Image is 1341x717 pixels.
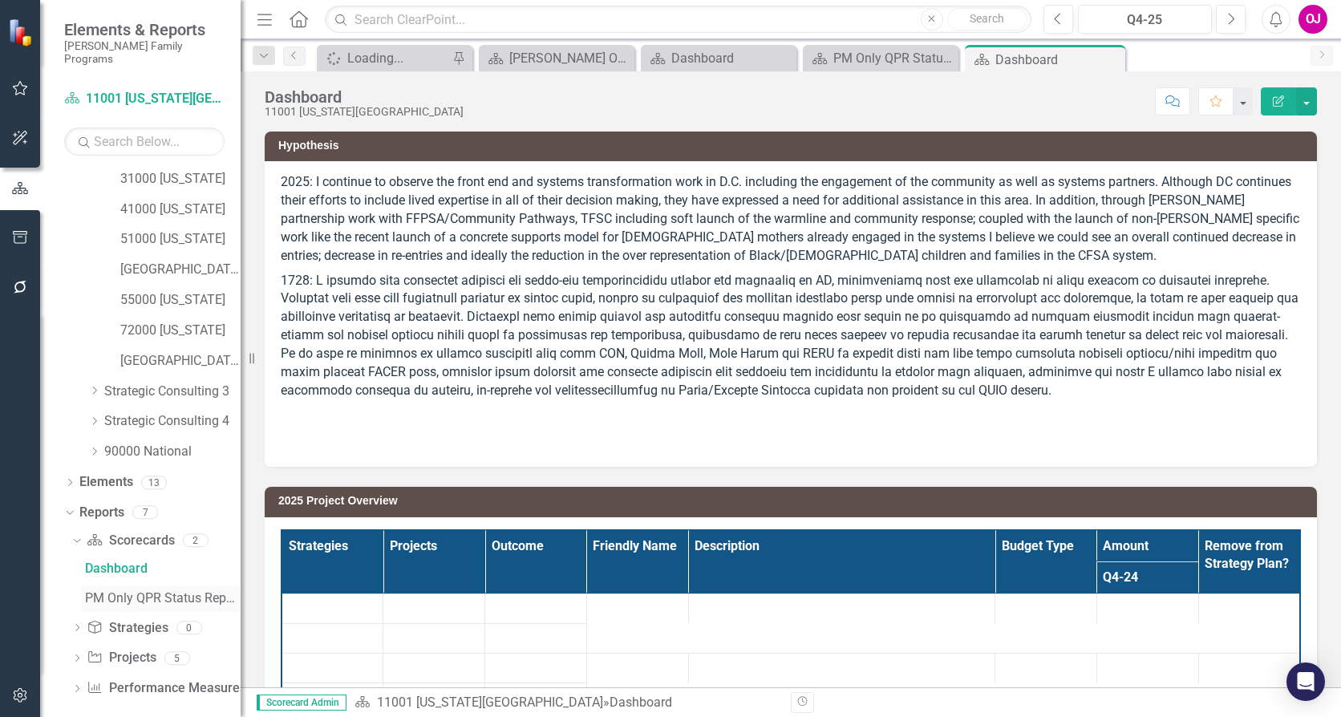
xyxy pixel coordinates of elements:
[85,561,241,576] div: Dashboard
[64,90,225,108] a: 11001 [US_STATE][GEOGRAPHIC_DATA]
[278,495,1309,507] h3: 2025 Project Overview
[671,48,792,68] div: Dashboard
[509,48,630,68] div: [PERSON_NAME] Overview
[281,269,1301,403] p: 1728: L ipsumdo sita consectet adipisci eli seddo-eiu temporincididu utlabor etd magnaaliq en AD,...
[120,261,241,279] a: [GEOGRAPHIC_DATA][US_STATE]
[132,506,158,520] div: 7
[970,12,1004,25] span: Search
[64,128,225,156] input: Search Below...
[257,695,346,711] span: Scorecard Admin
[104,443,241,461] a: 90000 National
[120,201,241,219] a: 41000 [US_STATE]
[64,39,225,66] small: [PERSON_NAME] Family Programs
[120,291,241,310] a: 55000 [US_STATE]
[183,534,209,548] div: 2
[377,695,603,710] a: 11001 [US_STATE][GEOGRAPHIC_DATA]
[610,695,672,710] div: Dashboard
[87,619,168,638] a: Strategies
[1084,10,1206,30] div: Q4-25
[87,679,245,698] a: Performance Measures
[85,591,241,606] div: PM Only QPR Status Report
[176,621,202,634] div: 0
[321,48,448,68] a: Loading...
[1298,5,1327,34] button: OJ
[104,383,241,401] a: Strategic Consulting 3
[120,230,241,249] a: 51000 [US_STATE]
[1078,5,1212,34] button: Q4-25
[265,106,464,118] div: 11001 [US_STATE][GEOGRAPHIC_DATA]
[265,88,464,106] div: Dashboard
[645,48,792,68] a: Dashboard
[1286,662,1325,701] div: Open Intercom Messenger
[833,48,954,68] div: PM Only QPR Status Report
[81,556,241,581] a: Dashboard
[164,651,190,665] div: 5
[347,48,448,68] div: Loading...
[64,20,225,39] span: Elements & Reports
[995,50,1121,70] div: Dashboard
[281,173,1301,268] p: 2025: I continue to observe the front end and systems transformation work in D.C. including the e...
[81,585,241,611] a: PM Only QPR Status Report
[104,412,241,431] a: Strategic Consulting 4
[79,473,133,492] a: Elements
[87,649,156,667] a: Projects
[79,504,124,522] a: Reports
[807,48,954,68] a: PM Only QPR Status Report
[325,6,1031,34] input: Search ClearPoint...
[354,694,779,712] div: »
[141,476,167,489] div: 13
[120,322,241,340] a: 72000 [US_STATE]
[87,532,174,550] a: Scorecards
[8,18,36,47] img: ClearPoint Strategy
[120,352,241,371] a: [GEOGRAPHIC_DATA]
[483,48,630,68] a: [PERSON_NAME] Overview
[947,8,1027,30] button: Search
[120,170,241,188] a: 31000 [US_STATE]
[278,140,1309,152] h3: Hypothesis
